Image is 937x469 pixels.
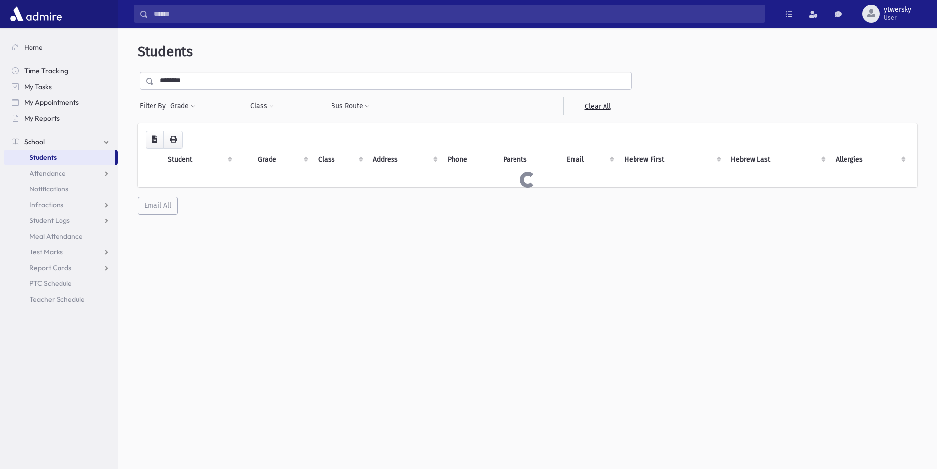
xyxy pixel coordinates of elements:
button: CSV [146,131,164,149]
a: Test Marks [4,244,118,260]
span: Notifications [30,185,68,193]
a: Time Tracking [4,63,118,79]
button: Class [250,97,274,115]
th: Address [367,149,442,171]
a: Meal Attendance [4,228,118,244]
a: Student Logs [4,213,118,228]
span: Report Cards [30,263,71,272]
th: Allergies [830,149,909,171]
span: Students [138,43,193,60]
th: Student [162,149,236,171]
a: Infractions [4,197,118,213]
th: Hebrew Last [725,149,830,171]
span: My Tasks [24,82,52,91]
button: Grade [170,97,196,115]
span: Students [30,153,57,162]
th: Hebrew First [618,149,725,171]
span: Attendance [30,169,66,178]
th: Email [561,149,618,171]
span: My Appointments [24,98,79,107]
th: Parents [497,149,561,171]
a: My Reports [4,110,118,126]
a: Home [4,39,118,55]
span: PTC Schedule [30,279,72,288]
img: AdmirePro [8,4,64,24]
a: Attendance [4,165,118,181]
th: Grade [252,149,312,171]
a: PTC Schedule [4,276,118,291]
th: Phone [442,149,497,171]
a: School [4,134,118,150]
span: Home [24,43,43,52]
span: School [24,137,45,146]
span: ytwersky [884,6,911,14]
button: Email All [138,197,178,215]
a: My Appointments [4,94,118,110]
span: Meal Attendance [30,232,83,241]
span: Teacher Schedule [30,295,85,304]
span: Time Tracking [24,66,68,75]
a: Teacher Schedule [4,291,118,307]
span: My Reports [24,114,60,123]
th: Class [312,149,367,171]
a: My Tasks [4,79,118,94]
input: Search [148,5,765,23]
a: Notifications [4,181,118,197]
button: Print [163,131,183,149]
span: Infractions [30,200,63,209]
a: Students [4,150,115,165]
a: Clear All [563,97,632,115]
span: Student Logs [30,216,70,225]
span: Test Marks [30,248,63,256]
span: User [884,14,911,22]
span: Filter By [140,101,170,111]
button: Bus Route [331,97,370,115]
a: Report Cards [4,260,118,276]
